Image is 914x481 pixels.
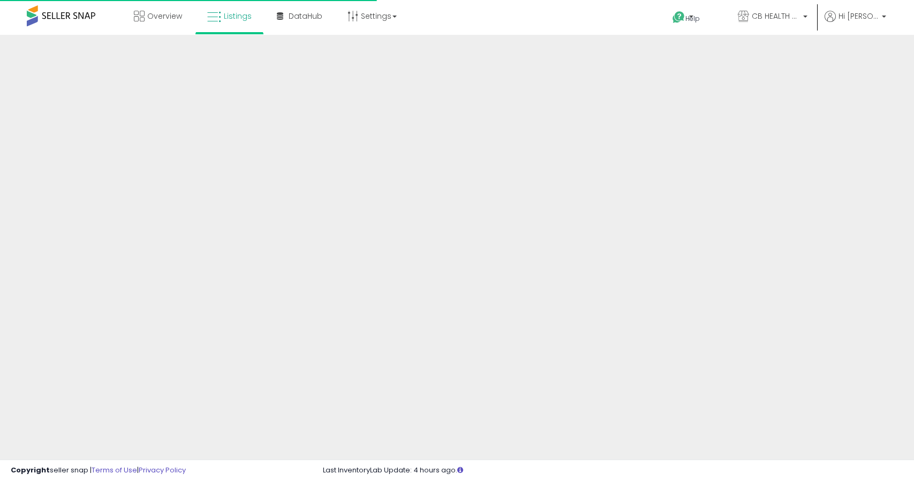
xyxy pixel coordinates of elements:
a: Privacy Policy [139,465,186,475]
a: Help [664,3,721,35]
strong: Copyright [11,465,50,475]
span: DataHub [289,11,322,21]
span: Hi [PERSON_NAME] [839,11,879,21]
span: CB HEALTH AND SPORTING [752,11,800,21]
i: Click here to read more about un-synced listings. [457,467,463,474]
span: Overview [147,11,182,21]
a: Hi [PERSON_NAME] [825,11,886,35]
a: Terms of Use [92,465,137,475]
span: Listings [224,11,252,21]
i: Get Help [672,11,685,24]
div: seller snap | | [11,465,186,476]
div: Last InventoryLab Update: 4 hours ago. [323,465,903,476]
span: Help [685,14,700,23]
